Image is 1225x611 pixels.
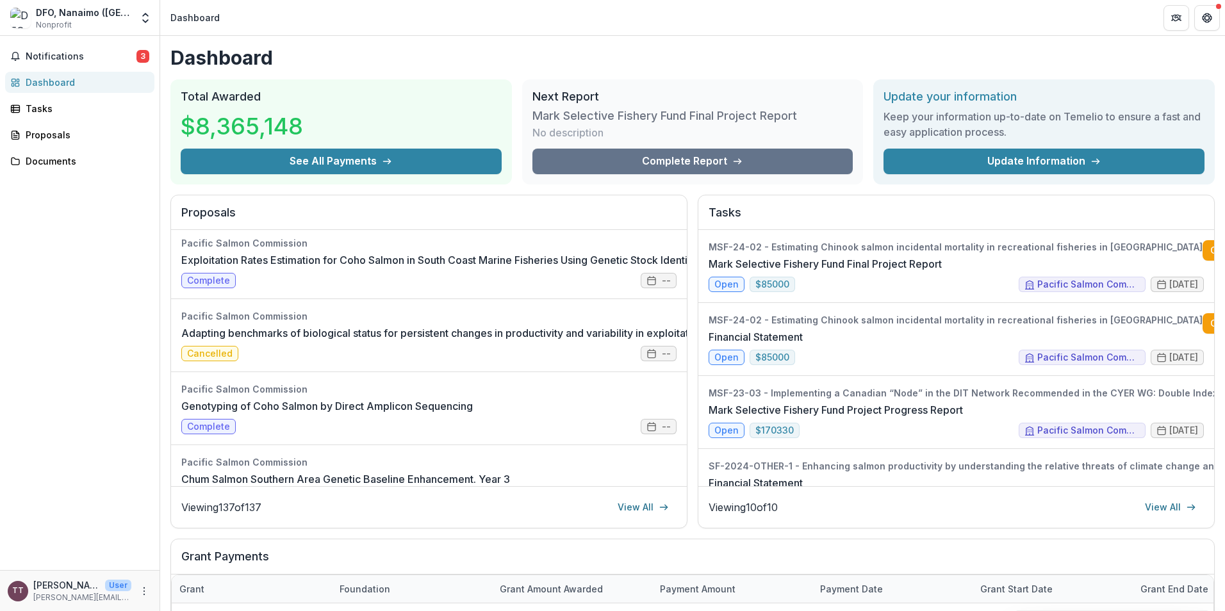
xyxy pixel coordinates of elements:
div: Grant [172,575,332,603]
a: Financial Statement [709,329,803,345]
p: [PERSON_NAME][EMAIL_ADDRESS][PERSON_NAME][DOMAIN_NAME] [33,592,131,603]
h3: Mark Selective Fishery Fund Final Project Report [532,109,797,123]
div: Payment Amount [652,575,812,603]
div: Foundation [332,575,492,603]
a: Genotyping of Coho Salmon by Direct Amplicon Sequencing [181,398,473,414]
button: Partners [1163,5,1189,31]
div: Proposals [26,128,144,142]
button: Notifications3 [5,46,154,67]
div: Grant start date [973,582,1060,596]
a: Proposals [5,124,154,145]
h2: Update your information [884,90,1204,104]
span: Notifications [26,51,136,62]
button: Get Help [1194,5,1220,31]
h2: Tasks [709,206,1204,230]
div: DFO, Nanaimo ([GEOGRAPHIC_DATA]) [36,6,131,19]
div: Dashboard [170,11,220,24]
div: Payment date [812,582,891,596]
a: Exploitation Rates Estimation for Coho Salmon in South Coast Marine Fisheries Using Genetic Stock... [181,252,760,268]
a: View All [610,497,677,517]
div: Grant amount awarded [492,575,652,603]
nav: breadcrumb [165,8,225,27]
a: Tasks [5,98,154,119]
a: Complete Report [532,149,853,174]
img: DFO, Nanaimo (Pacific Biological Station) [10,8,31,28]
a: Financial Statement [709,475,803,491]
h2: Next Report [532,90,853,104]
a: View All [1137,497,1204,517]
p: Viewing 137 of 137 [181,500,261,515]
div: Foundation [332,582,398,596]
div: Grant [172,582,212,596]
h3: Keep your information up-to-date on Temelio to ensure a fast and easy application process. [884,109,1204,140]
p: Viewing 10 of 10 [709,500,778,515]
span: 3 [136,50,149,63]
h2: Total Awarded [181,90,502,104]
div: Payment date [812,575,973,603]
a: Mark Selective Fishery Fund Final Project Report [709,256,942,272]
div: Grant start date [973,575,1133,603]
div: Grant end date [1133,582,1216,596]
button: More [136,583,152,599]
a: Dashboard [5,72,154,93]
div: Thomas Therriault [12,587,24,595]
h3: $8,365,148 [181,109,303,143]
button: See All Payments [181,149,502,174]
p: User [105,580,131,591]
div: Dashboard [26,76,144,89]
div: Tasks [26,102,144,115]
a: Chum Salmon Southern Area Genetic Baseline Enhancement. Year 3 [181,471,510,487]
a: Update Information [884,149,1204,174]
h1: Dashboard [170,46,1215,69]
h2: Proposals [181,206,677,230]
div: Payment Amount [652,582,743,596]
div: Grant amount awarded [492,582,611,596]
a: Mark Selective Fishery Fund Project Progress Report [709,402,963,418]
p: [PERSON_NAME] [33,578,100,592]
div: Documents [26,154,144,168]
button: Open entity switcher [136,5,154,31]
a: Documents [5,151,154,172]
p: No description [532,125,604,140]
span: Nonprofit [36,19,72,31]
h2: Grant Payments [181,550,1204,574]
